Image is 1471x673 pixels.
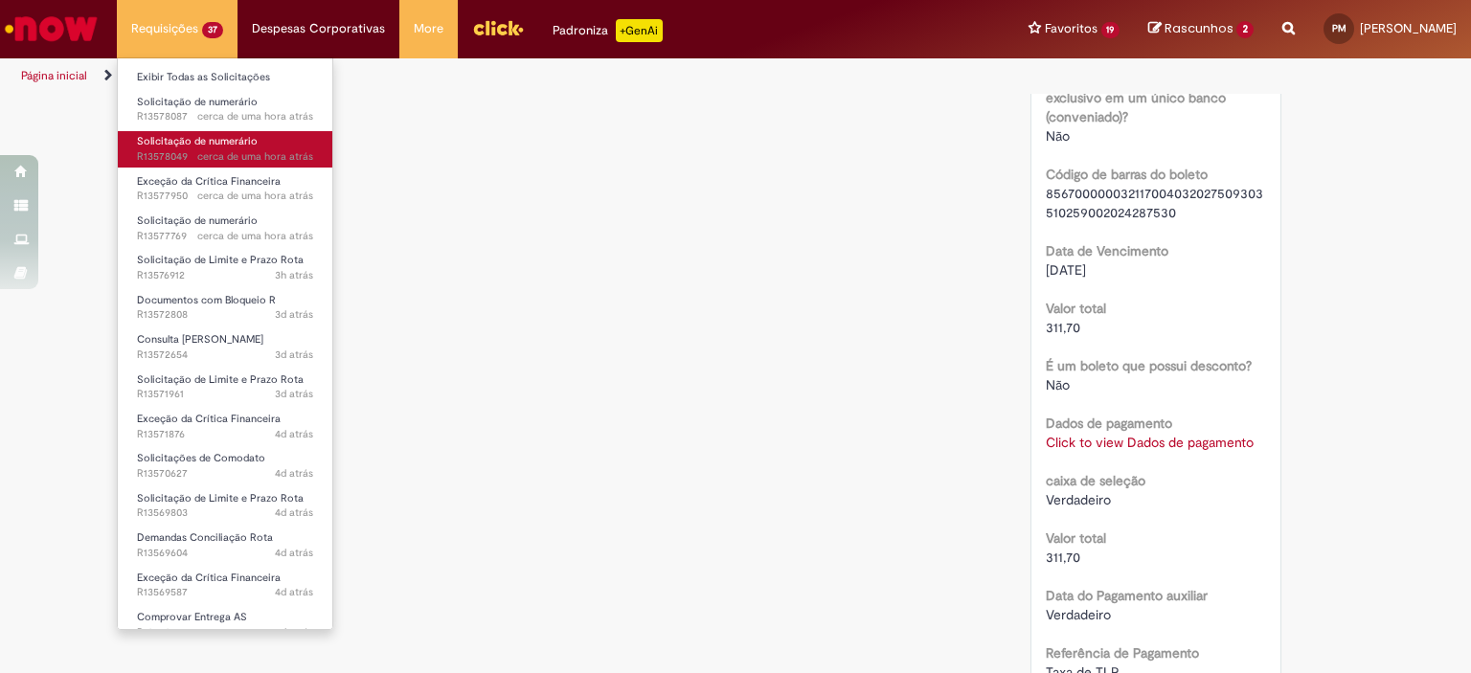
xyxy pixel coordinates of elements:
[1046,549,1080,566] span: 311,70
[202,22,223,38] span: 37
[1046,357,1252,374] b: É um boleto que possui desconto?
[1360,20,1457,36] span: [PERSON_NAME]
[1046,644,1199,662] b: Referência de Pagamento
[137,134,258,148] span: Solicitação de numerário
[118,250,332,285] a: Aberto R13576912 : Solicitação de Limite e Prazo Rota
[275,585,313,599] time: 26/09/2025 10:05:03
[137,293,276,307] span: Documentos com Bloqueio R
[1236,21,1254,38] span: 2
[197,189,313,203] span: cerca de uma hora atrás
[137,585,313,600] span: R13569587
[2,10,101,48] img: ServiceNow
[1046,472,1145,489] b: caixa de seleção
[1046,376,1070,393] span: Não
[131,19,198,38] span: Requisições
[137,530,273,545] span: Demandas Conciliação Rota
[275,387,313,401] span: 3d atrás
[137,174,281,189] span: Exceção da Crítica Financeira
[197,229,313,243] span: cerca de uma hora atrás
[275,546,313,560] span: 4d atrás
[275,307,313,322] span: 3d atrás
[118,131,332,167] a: Aberto R13578049 : Solicitação de numerário
[1046,166,1208,183] b: Código de barras do boleto
[252,19,385,38] span: Despesas Corporativas
[275,466,313,481] time: 26/09/2025 13:37:32
[275,348,313,362] span: 3d atrás
[1046,415,1172,432] b: Dados de pagamento
[197,109,313,123] span: cerca de uma hora atrás
[1046,587,1208,604] b: Data do Pagamento auxiliar
[1046,300,1106,317] b: Valor total
[275,546,313,560] time: 26/09/2025 10:08:02
[137,571,281,585] span: Exceção da Crítica Financeira
[137,412,281,426] span: Exceção da Crítica Financeira
[1046,434,1254,451] a: Click to view Dados de pagamento
[1046,319,1080,336] span: 311,70
[197,229,313,243] time: 29/09/2025 15:32:19
[197,189,313,203] time: 29/09/2025 15:55:03
[137,387,313,402] span: R13571961
[197,149,313,164] span: cerca de uma hora atrás
[1045,19,1098,38] span: Favoritos
[137,189,313,204] span: R13577950
[118,409,332,444] a: Aberto R13571876 : Exceção da Crítica Financeira
[1046,529,1106,547] b: Valor total
[14,58,966,94] ul: Trilhas de página
[472,13,524,42] img: click_logo_yellow_360x200.png
[137,466,313,482] span: R13570627
[118,211,332,246] a: Aberto R13577769 : Solicitação de numerário
[118,607,332,642] a: Aberto R13568749 : Comprovar Entrega AS
[137,307,313,323] span: R13572808
[118,370,332,405] a: Aberto R13571961 : Solicitação de Limite e Prazo Rota
[137,546,313,561] span: R13569604
[275,505,313,520] time: 26/09/2025 10:33:33
[137,427,313,442] span: R13571876
[1046,185,1263,221] span: 856700000032117004032027509303510259002024287530
[275,466,313,481] span: 4d atrás
[137,268,313,283] span: R13576912
[1046,70,1226,125] b: É um boleto de pagamento exclusivo em um único banco (conveniado)?
[616,19,663,42] p: +GenAi
[275,387,313,401] time: 26/09/2025 17:14:07
[275,505,313,520] span: 4d atrás
[275,427,313,441] span: 4d atrás
[553,19,663,42] div: Padroniza
[1046,491,1111,508] span: Verdadeiro
[118,527,332,563] a: Aberto R13569604 : Demandas Conciliação Rota
[118,568,332,603] a: Aberto R13569587 : Exceção da Crítica Financeira
[137,109,313,124] span: R13578087
[137,610,247,624] span: Comprovar Entrega AS
[118,171,332,207] a: Aberto R13577950 : Exceção da Crítica Financeira
[1046,606,1111,623] span: Verdadeiro
[117,57,333,630] ul: Requisições
[275,268,313,282] time: 29/09/2025 13:38:54
[197,149,313,164] time: 29/09/2025 16:11:06
[1046,127,1070,145] span: Não
[21,68,87,83] a: Página inicial
[137,95,258,109] span: Solicitação de numerário
[137,149,313,165] span: R13578049
[1101,22,1120,38] span: 19
[1165,19,1233,37] span: Rascunhos
[275,268,313,282] span: 3h atrás
[137,332,263,347] span: Consulta [PERSON_NAME]
[137,625,313,640] span: R13568749
[275,348,313,362] time: 27/09/2025 08:39:56
[275,625,313,639] time: 25/09/2025 22:11:11
[137,505,313,521] span: R13569803
[137,491,304,505] span: Solicitação de Limite e Prazo Rota
[275,427,313,441] time: 26/09/2025 17:00:38
[1332,22,1347,34] span: PM
[137,372,304,387] span: Solicitação de Limite e Prazo Rota
[137,213,258,228] span: Solicitação de numerário
[1148,20,1254,38] a: Rascunhos
[414,19,443,38] span: More
[137,253,304,267] span: Solicitação de Limite e Prazo Rota
[118,92,332,127] a: Aberto R13578087 : Solicitação de numerário
[118,290,332,325] a: Aberto R13572808 : Documentos com Bloqueio R
[118,488,332,524] a: Aberto R13569803 : Solicitação de Limite e Prazo Rota
[1046,242,1168,259] b: Data de Vencimento
[275,585,313,599] span: 4d atrás
[118,67,332,88] a: Exibir Todas as Solicitações
[275,625,313,639] span: 4d atrás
